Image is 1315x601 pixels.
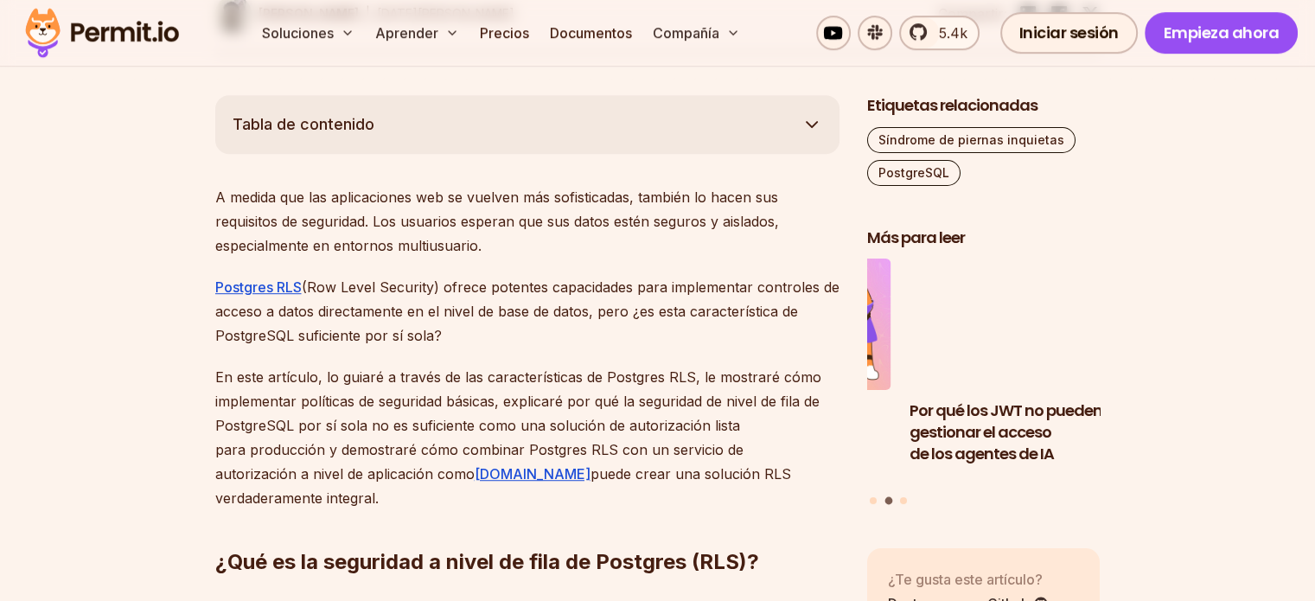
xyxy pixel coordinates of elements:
[215,465,791,507] font: puede crear una solución RLS verdaderamente integral.
[658,259,891,486] li: 1 de 3
[900,497,907,504] button: Ir a la diapositiva 3
[262,24,334,42] font: Soluciones
[910,259,1143,486] li: 2 de 3
[910,400,1102,464] font: Por qué los JWT no pueden gestionar el acceso de los agentes de IA
[867,160,961,186] a: PostgreSQL
[17,3,187,62] img: Logotipo del permiso
[910,259,1143,486] a: Por qué los JWT no pueden gestionar el acceso de los agentes de IAPor qué los JWT no pueden gesti...
[867,259,1101,507] div: Publicaciones
[867,94,1037,116] font: Etiquetas relacionadas
[375,24,438,42] font: Aprender
[878,132,1064,147] font: Síndrome de piernas inquietas
[870,497,877,504] button: Ir a la diapositiva 1
[255,16,361,50] button: Soluciones
[939,24,967,42] font: 5.4k
[1000,12,1138,54] a: Iniciar sesión
[475,465,590,483] a: [DOMAIN_NAME]
[480,24,529,42] font: Precios
[888,571,1043,588] font: ¿Te gusta este artículo?
[233,115,374,133] font: Tabla de contenido
[899,16,980,50] a: 5.4k
[473,16,536,50] a: Precios
[215,368,821,483] font: En este artículo, lo guiaré a través de las características de Postgres RLS, le mostraré cómo imp...
[1145,12,1299,54] a: Empieza ahora
[215,549,759,574] font: ¿Qué es la seguridad a nivel de fila de Postgres (RLS)?
[215,278,839,344] font: (Row Level Security) ofrece potentes capacidades para implementar controles de acceso a datos dir...
[910,259,1143,390] img: Por qué los JWT no pueden gestionar el acceso de los agentes de IA
[878,165,949,180] font: PostgreSQL
[215,189,779,254] font: A medida que las aplicaciones web se vuelven más sofisticadas, también lo hacen sus requisitos de...
[884,496,892,504] button: Ir a la diapositiva 2
[646,16,747,50] button: Compañía
[1019,22,1119,43] font: Iniciar sesión
[215,278,302,296] a: Postgres RLS
[550,24,632,42] font: Documentos
[368,16,466,50] button: Aprender
[1164,22,1280,43] font: Empieza ahora
[653,24,719,42] font: Compañía
[543,16,639,50] a: Documentos
[215,95,839,154] button: Tabla de contenido
[867,127,1076,153] a: Síndrome de piernas inquietas
[867,227,965,248] font: Más para leer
